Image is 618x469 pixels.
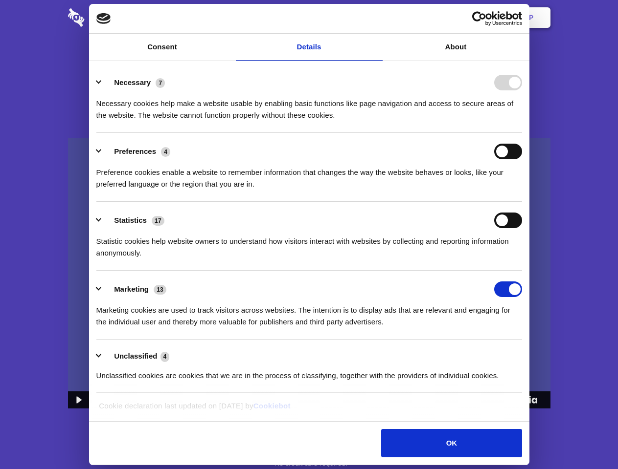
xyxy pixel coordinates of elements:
span: 17 [152,216,164,226]
iframe: Drift Widget Chat Controller [569,420,606,457]
div: Preference cookies enable a website to remember information that changes the way the website beha... [96,159,522,190]
a: About [383,34,529,61]
label: Marketing [114,285,149,293]
h4: Auto-redaction of sensitive data, encrypted data sharing and self-destructing private chats. Shar... [68,89,550,121]
img: Sharesecret [68,138,550,409]
a: Consent [89,34,236,61]
a: Details [236,34,383,61]
img: logo [96,13,111,24]
a: Login [444,2,486,33]
button: Play Video [68,391,88,408]
div: Cookie declaration last updated on [DATE] by [92,400,526,419]
span: 4 [161,147,170,157]
a: Pricing [287,2,330,33]
a: Contact [397,2,442,33]
div: Necessary cookies help make a website usable by enabling basic functions like page navigation and... [96,90,522,121]
a: Cookiebot [253,402,291,410]
a: Usercentrics Cookiebot - opens in a new window [436,11,522,26]
div: Marketing cookies are used to track visitors across websites. The intention is to display ads tha... [96,297,522,328]
span: 7 [156,78,165,88]
button: Statistics (17) [96,213,171,228]
button: OK [381,429,522,457]
label: Statistics [114,216,147,224]
label: Necessary [114,78,151,86]
h1: Eliminate Slack Data Loss. [68,44,550,79]
button: Necessary (7) [96,75,171,90]
span: 4 [160,352,170,362]
button: Preferences (4) [96,144,177,159]
span: 13 [154,285,166,295]
label: Preferences [114,147,156,155]
div: Unclassified cookies are cookies that we are in the process of classifying, together with the pro... [96,362,522,382]
div: Statistic cookies help website owners to understand how visitors interact with websites by collec... [96,228,522,259]
button: Marketing (13) [96,281,173,297]
button: Unclassified (4) [96,350,176,362]
img: logo-wordmark-white-trans-d4663122ce5f474addd5e946df7df03e33cb6a1c49d2221995e7729f52c070b2.svg [68,8,152,27]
